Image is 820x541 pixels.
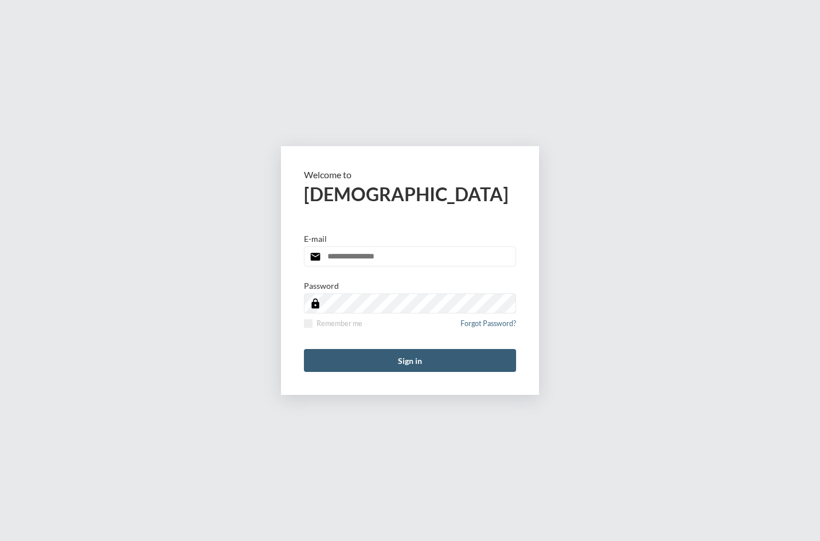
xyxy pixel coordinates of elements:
h2: [DEMOGRAPHIC_DATA] [304,183,516,205]
p: Password [304,281,339,291]
a: Forgot Password? [460,319,516,335]
p: Welcome to [304,169,516,180]
p: E-mail [304,234,327,244]
label: Remember me [304,319,362,328]
button: Sign in [304,349,516,372]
